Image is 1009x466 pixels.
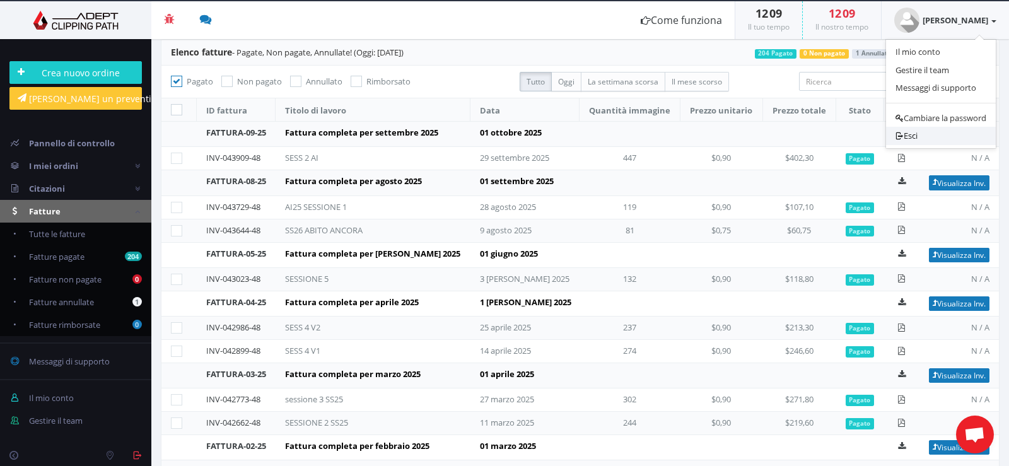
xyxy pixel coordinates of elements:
font: 204 [127,252,139,261]
font: Messaggi di supporto [895,82,976,93]
a: [PERSON_NAME] [882,1,1009,39]
font: $0,75 [711,224,731,236]
a: Gestire il team [886,61,996,79]
font: Pagato [849,227,870,235]
font: 14 aprile 2025 [480,345,531,356]
font: N / A [971,152,989,163]
a: Visualizza Inv. [929,440,989,455]
font: Pannello di controllo [29,137,115,149]
font: Visualizza Inv. [937,442,986,453]
font: 01 marzo 2025 [480,440,536,451]
font: 9 agosto 2025 [480,224,532,236]
font: Data [480,105,500,116]
font: Fatture [29,206,61,217]
a: Come funziona [628,1,735,39]
font: 09 [769,6,782,21]
a: INV-042773-48 [206,393,260,405]
font: Pagato [187,76,213,87]
font: 1 Annullato [856,49,891,57]
font: Visualizza Inv. [937,298,986,309]
a: INV-043729-48 [206,201,260,213]
font: N / A [971,322,989,333]
div: Aprire la chat [956,416,994,453]
font: FATTURA-08-25 [206,175,266,187]
font: $271,80 [785,393,814,405]
font: $0,90 [711,393,731,405]
font: SESSIONE 5 [285,273,329,284]
font: 29 settembre 2025 [480,152,549,163]
font: 1 [135,297,139,306]
font: AI25 SESSIONE 1 [285,201,347,213]
font: INV-043023-48 [206,273,260,284]
a: Visualizza Inv. [929,175,989,190]
font: Prezzo unitario [690,105,752,116]
font: 12 [755,6,768,21]
font: N / A [971,393,989,405]
font: Pagato [849,324,870,332]
font: $0,90 [711,152,731,163]
font: Pagato [849,204,870,212]
font: Quantità immagine [589,105,670,116]
font: Gestire il team [29,415,83,426]
a: FATTURA-02-25 [206,440,266,451]
font: $246,60 [785,345,814,356]
font: Fattura completa per marzo 2025 [285,368,421,380]
font: 01 ottobre 2025 [480,127,542,138]
font: $60,75 [787,224,811,236]
font: N / A [971,224,989,236]
a: FATTURA-04-25 [206,296,266,308]
font: 244 [623,417,636,428]
font: INV-042899-48 [206,345,260,356]
img: user_default.jpg [894,8,919,33]
font: Rimborsato [366,76,411,87]
font: 1 [PERSON_NAME] 2025 [480,296,571,308]
font: 237 [623,322,636,333]
font: SS26 ABITO ANCORA [285,224,363,236]
img: Grafica esperta [9,11,142,30]
font: Gestire il team [895,64,949,76]
font: 204 Pagato [758,49,793,57]
a: Messaggi di supporto [886,79,996,97]
font: Titolo di lavoro [285,105,346,116]
font: 274 [623,345,636,356]
font: Fatture non pagate [29,274,102,285]
font: Il mese scorso [672,76,722,87]
font: N / A [971,345,989,356]
font: SESS 4 V2 [285,322,320,333]
font: 01 aprile 2025 [480,368,534,380]
a: Crea nuovo ordine [9,61,142,84]
font: SESSIONE 2 SS25 [285,417,348,428]
font: 27 marzo 2025 [480,393,534,405]
font: $213,30 [785,322,814,333]
font: 11 marzo 2025 [480,417,534,428]
font: SESS 4 V1 [285,345,320,356]
font: Il nostro tempo [815,21,868,32]
a: Il mio conto [886,43,996,61]
font: Annullato [306,76,342,87]
font: - Pagate, Non pagate, Annullate! (Oggi: [DATE]) [232,47,404,58]
font: Come funziona [651,13,722,27]
font: Fattura completa per aprile 2025 [285,296,419,308]
font: Tutte le fatture [29,228,85,240]
font: 81 [626,224,634,236]
font: Fattura completa per agosto 2025 [285,175,422,187]
font: Il mio conto [895,46,940,57]
font: $219,60 [785,417,814,428]
font: Non pagato [237,76,282,87]
a: Cambiare la password [886,109,996,127]
font: Tutto [527,76,545,87]
font: Il tuo tempo [748,21,790,32]
font: INV-042662-48 [206,417,260,428]
a: FATTURA-03-25 [206,368,266,380]
font: 132 [623,273,636,284]
a: FATTURA-05-25 [206,248,266,259]
font: $0,90 [711,322,731,333]
font: N / A [971,273,989,284]
font: 119 [623,201,636,213]
font: Fatture annullate [29,296,94,308]
a: INV-043909-48 [206,152,260,163]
